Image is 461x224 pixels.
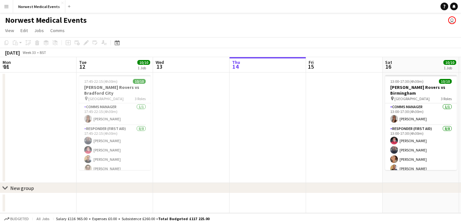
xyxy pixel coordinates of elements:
[137,60,150,65] span: 10/10
[231,63,240,70] span: 14
[394,96,430,101] span: [GEOGRAPHIC_DATA]
[13,0,65,13] button: Norwest Medical Events
[20,28,28,33] span: Edit
[133,79,146,84] span: 10/10
[232,59,240,65] span: Thu
[309,59,314,65] span: Fri
[79,84,151,96] h3: [PERSON_NAME] Rovers vs Bradford City
[79,59,86,65] span: Tue
[138,65,150,70] div: 1 Job
[88,96,124,101] span: [GEOGRAPHIC_DATA]
[5,15,87,25] h1: Norwest Medical Events
[5,49,20,56] div: [DATE]
[40,50,46,55] div: BST
[385,75,457,170] app-job-card: 13:00-17:30 (4h30m)10/10[PERSON_NAME] Rovers vs Birmingham [GEOGRAPHIC_DATA]3 RolesComms Manager1...
[34,28,44,33] span: Jobs
[443,60,456,65] span: 10/10
[50,28,65,33] span: Comms
[158,216,209,221] span: Total Budgeted £117 225.00
[384,63,392,70] span: 16
[32,26,46,35] a: Jobs
[3,215,30,222] button: Budgeted
[56,216,209,221] div: Salary £116 965.00 + Expenses £0.00 + Subsistence £260.00 =
[78,63,86,70] span: 12
[84,79,117,84] span: 17:45-22:15 (4h30m)
[155,63,164,70] span: 13
[3,59,11,65] span: Mon
[48,26,67,35] a: Comms
[385,125,457,212] app-card-role: Responder (First Aid)8/813:00-17:30 (4h30m)[PERSON_NAME][PERSON_NAME][PERSON_NAME][PERSON_NAME]
[439,79,452,84] span: 10/10
[5,28,14,33] span: View
[79,103,151,125] app-card-role: Comms Manager1/117:45-22:15 (4h30m)[PERSON_NAME]
[390,79,424,84] span: 13:00-17:30 (4h30m)
[79,75,151,170] app-job-card: 17:45-22:15 (4h30m)10/10[PERSON_NAME] Rovers vs Bradford City [GEOGRAPHIC_DATA]3 RolesComms Manag...
[448,16,456,24] app-user-avatar: Rory Murphy
[308,63,314,70] span: 15
[444,65,456,70] div: 1 Job
[156,59,164,65] span: Wed
[10,185,34,191] div: New group
[385,84,457,96] h3: [PERSON_NAME] Rovers vs Birmingham
[35,216,51,221] span: All jobs
[385,59,392,65] span: Sat
[79,125,151,212] app-card-role: Responder (First Aid)8/817:45-22:15 (4h30m)[PERSON_NAME][PERSON_NAME][PERSON_NAME][PERSON_NAME]
[3,26,17,35] a: View
[385,103,457,125] app-card-role: Comms Manager1/113:00-17:30 (4h30m)[PERSON_NAME]
[18,26,30,35] a: Edit
[135,96,146,101] span: 3 Roles
[2,63,11,70] span: 11
[21,50,37,55] span: Week 33
[441,96,452,101] span: 3 Roles
[10,217,29,221] span: Budgeted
